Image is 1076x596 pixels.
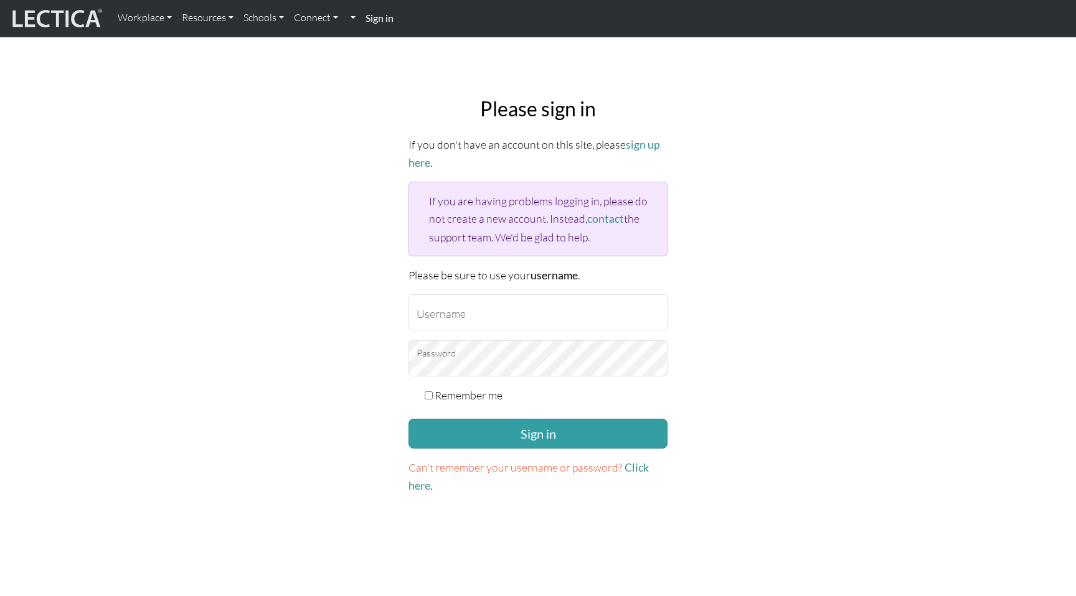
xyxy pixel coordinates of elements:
[408,266,668,284] p: Please be sure to use your .
[408,294,668,330] input: Username
[408,97,668,121] h2: Please sign in
[408,460,623,474] span: Can't remember your username or password?
[408,136,668,172] p: If you don't have an account on this site, please .
[408,419,668,449] button: Sign in
[435,386,503,404] label: Remember me
[531,269,578,282] strong: username
[177,5,238,31] a: Resources
[408,182,668,256] div: If you are having problems logging in, please do not create a new account. Instead, the support t...
[587,212,624,225] a: contact
[113,5,177,31] a: Workplace
[9,7,103,30] img: lecticalive
[238,5,289,31] a: Schools
[361,5,399,32] a: Sign in
[289,5,343,31] a: Connect
[408,459,668,495] p: .
[366,12,394,24] strong: Sign in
